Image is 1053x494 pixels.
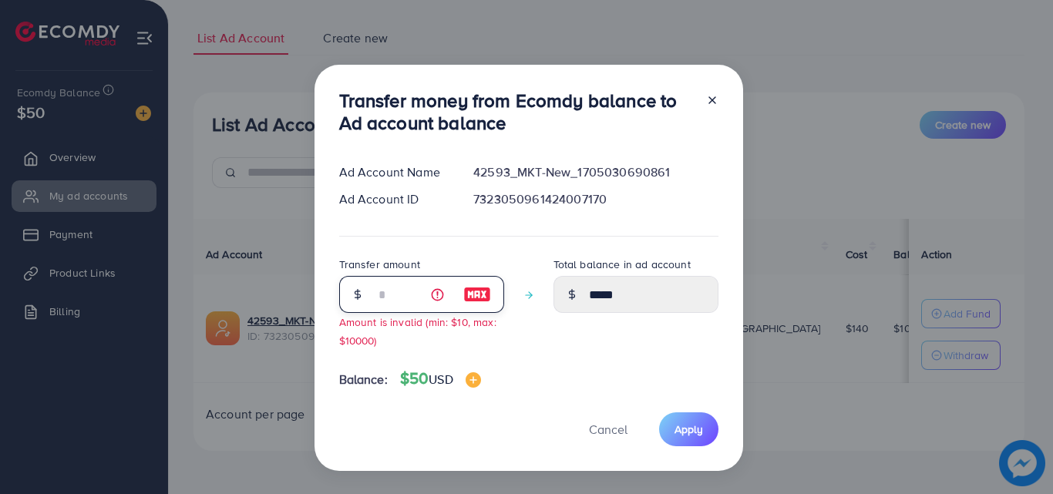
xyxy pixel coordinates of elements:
span: Balance: [339,371,388,388]
h4: $50 [400,369,481,388]
img: image [463,285,491,304]
div: Ad Account Name [327,163,462,181]
div: Ad Account ID [327,190,462,208]
span: USD [429,371,452,388]
h3: Transfer money from Ecomdy balance to Ad account balance [339,89,694,134]
small: Amount is invalid (min: $10, max: $10000) [339,314,496,347]
div: 42593_MKT-New_1705030690861 [461,163,730,181]
label: Transfer amount [339,257,420,272]
button: Cancel [570,412,647,445]
span: Apply [675,422,703,437]
button: Apply [659,412,718,445]
img: image [466,372,481,388]
div: 7323050961424007170 [461,190,730,208]
label: Total balance in ad account [553,257,691,272]
span: Cancel [589,421,627,438]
